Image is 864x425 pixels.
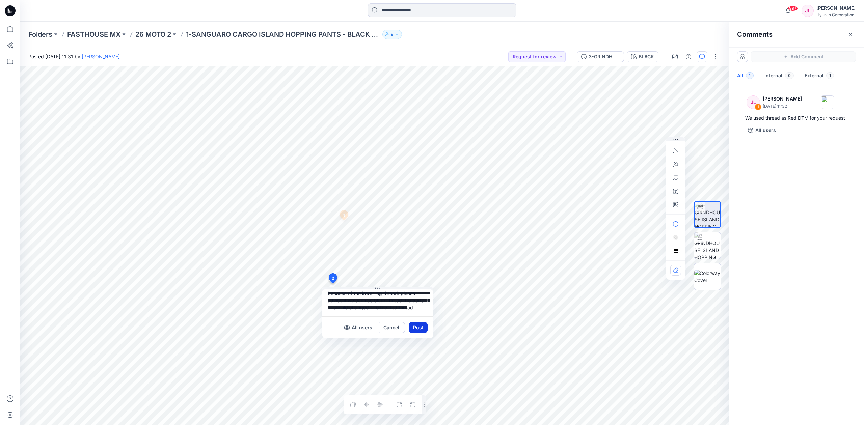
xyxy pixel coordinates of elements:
button: All users [342,322,375,333]
button: 3-GRINDHOUSE ISLAND HOPPING JERSEY + 1 PANT [577,51,624,62]
span: 1 [746,72,754,79]
button: BLACK [627,51,658,62]
p: 1-SANGUARO CARGO ISLAND HOPPING PANTS - BLACK SUB [186,30,380,39]
button: Details [683,51,694,62]
p: All users [755,126,776,134]
h2: Comments [737,30,773,38]
button: Cancel [378,322,405,333]
button: Internal [759,67,799,85]
span: 0 [785,72,794,79]
span: Posted [DATE] 11:31 by [28,53,120,60]
button: Add Comment [751,51,856,62]
div: JL [802,5,814,17]
a: Folders [28,30,52,39]
button: All [732,67,759,85]
p: 9 [391,31,394,38]
span: 99+ [788,6,798,11]
p: [DATE] 11:32 [763,103,802,110]
button: External [799,67,839,85]
img: 3-GRINDHOUSE ISLAND HOPPING JERSEY + 1 PANT AVATAR [694,232,721,259]
div: 1 [755,104,761,110]
img: 3-GRINDHOUSE ISLAND HOPPING JERSEY + 1 PANT [695,202,720,227]
a: 26 MOTO 2 [135,30,171,39]
button: Post [409,322,428,333]
a: FASTHOUSE MX [67,30,120,39]
div: [PERSON_NAME] [816,4,856,12]
div: We used thread as Red DTM for your request [745,114,848,122]
span: 1 [826,72,834,79]
div: 3-GRINDHOUSE ISLAND HOPPING JERSEY + 1 PANT [589,53,620,60]
p: All users [352,323,372,332]
div: BLACK [639,53,654,60]
p: [PERSON_NAME] [763,95,802,103]
button: 9 [382,30,402,39]
img: Colorway Cover [694,270,721,284]
span: 2 [332,275,334,281]
a: [PERSON_NAME] [82,54,120,59]
button: All users [745,125,779,136]
div: Hyunjin Corporation [816,12,856,17]
div: JL [747,95,760,109]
